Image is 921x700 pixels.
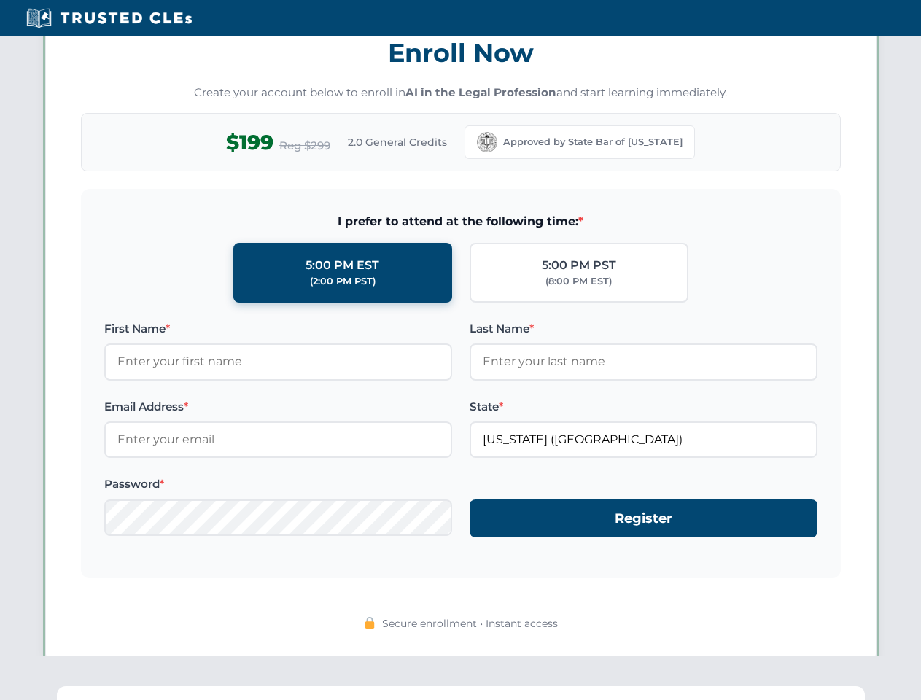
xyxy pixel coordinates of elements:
[477,132,497,152] img: California Bar
[306,256,379,275] div: 5:00 PM EST
[503,135,683,149] span: Approved by State Bar of [US_STATE]
[104,343,452,380] input: Enter your first name
[542,256,616,275] div: 5:00 PM PST
[104,320,452,338] label: First Name
[470,398,817,416] label: State
[348,134,447,150] span: 2.0 General Credits
[545,274,612,289] div: (8:00 PM EST)
[405,85,556,99] strong: AI in the Legal Profession
[470,343,817,380] input: Enter your last name
[470,421,817,458] input: California (CA)
[22,7,196,29] img: Trusted CLEs
[226,126,273,159] span: $199
[104,475,452,493] label: Password
[470,499,817,538] button: Register
[382,615,558,631] span: Secure enrollment • Instant access
[310,274,376,289] div: (2:00 PM PST)
[364,617,376,629] img: 🔒
[104,212,817,231] span: I prefer to attend at the following time:
[81,85,841,101] p: Create your account below to enroll in and start learning immediately.
[279,137,330,155] span: Reg $299
[104,398,452,416] label: Email Address
[81,30,841,76] h3: Enroll Now
[470,320,817,338] label: Last Name
[104,421,452,458] input: Enter your email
